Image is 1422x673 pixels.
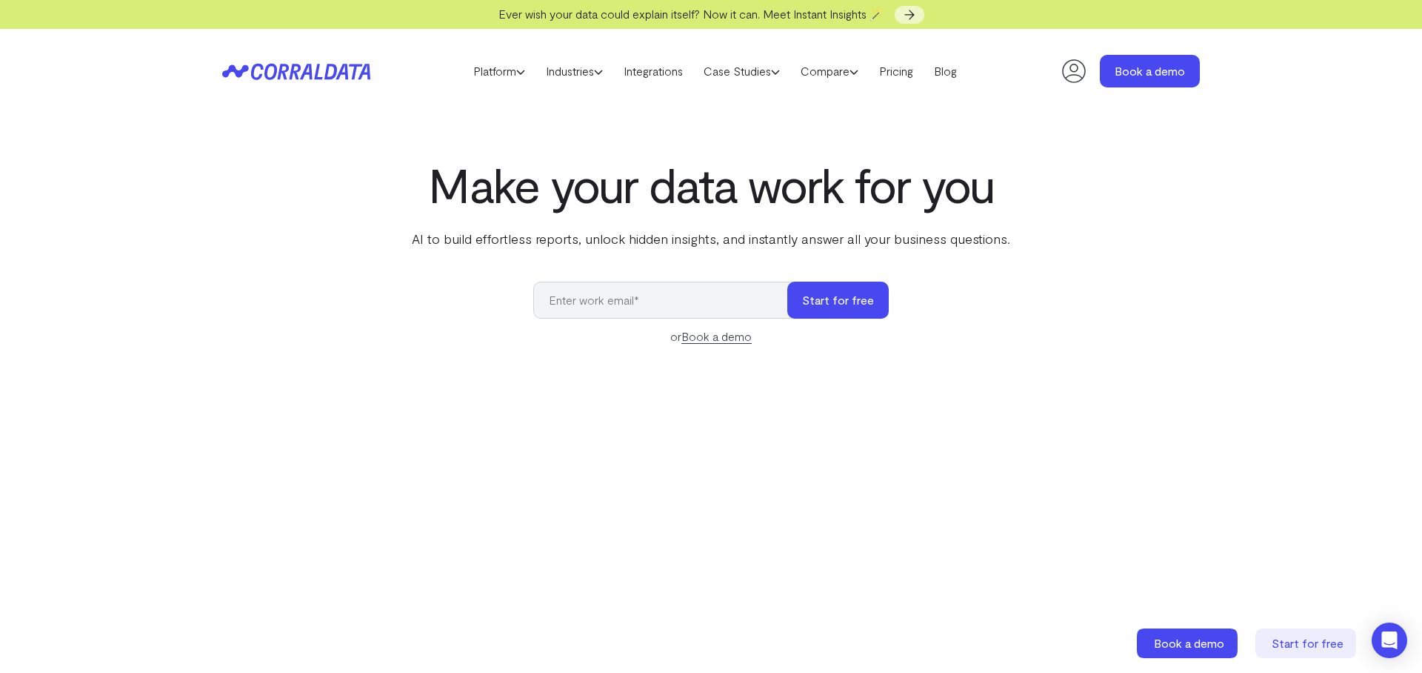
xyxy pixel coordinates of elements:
[409,229,1013,248] p: AI to build effortless reports, unlock hidden insights, and instantly answer all your business qu...
[681,329,752,344] a: Book a demo
[1372,623,1407,658] div: Open Intercom Messenger
[924,60,967,82] a: Blog
[409,158,1013,211] h1: Make your data work for you
[1272,636,1343,650] span: Start for free
[498,7,884,21] span: Ever wish your data could explain itself? Now it can. Meet Instant Insights 🪄
[1255,629,1359,658] a: Start for free
[613,60,693,82] a: Integrations
[1100,55,1200,87] a: Book a demo
[869,60,924,82] a: Pricing
[535,60,613,82] a: Industries
[1137,629,1241,658] a: Book a demo
[463,60,535,82] a: Platform
[693,60,790,82] a: Case Studies
[533,282,802,319] input: Enter work email*
[1154,636,1224,650] span: Book a demo
[787,282,889,319] button: Start for free
[533,328,889,345] div: or
[790,60,869,82] a: Compare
